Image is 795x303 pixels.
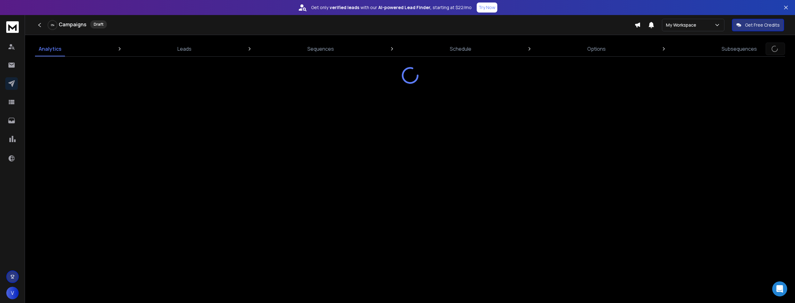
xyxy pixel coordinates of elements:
[304,41,338,56] a: Sequences
[90,20,107,28] div: Draft
[477,3,497,13] button: Try Now
[450,45,471,53] p: Schedule
[6,287,19,299] button: V
[51,23,54,27] p: 0 %
[772,281,787,296] div: Open Intercom Messenger
[718,41,761,56] a: Subsequences
[307,45,334,53] p: Sequences
[666,22,699,28] p: My Workspace
[59,21,87,28] h1: Campaigns
[311,4,472,11] p: Get only with our starting at $22/mo
[587,45,606,53] p: Options
[584,41,609,56] a: Options
[35,41,65,56] a: Analytics
[177,45,191,53] p: Leads
[378,4,431,11] strong: AI-powered Lead Finder,
[174,41,195,56] a: Leads
[732,19,784,31] button: Get Free Credits
[6,21,19,33] img: logo
[722,45,757,53] p: Subsequences
[479,4,495,11] p: Try Now
[745,22,780,28] p: Get Free Credits
[330,4,359,11] strong: verified leads
[446,41,475,56] a: Schedule
[39,45,62,53] p: Analytics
